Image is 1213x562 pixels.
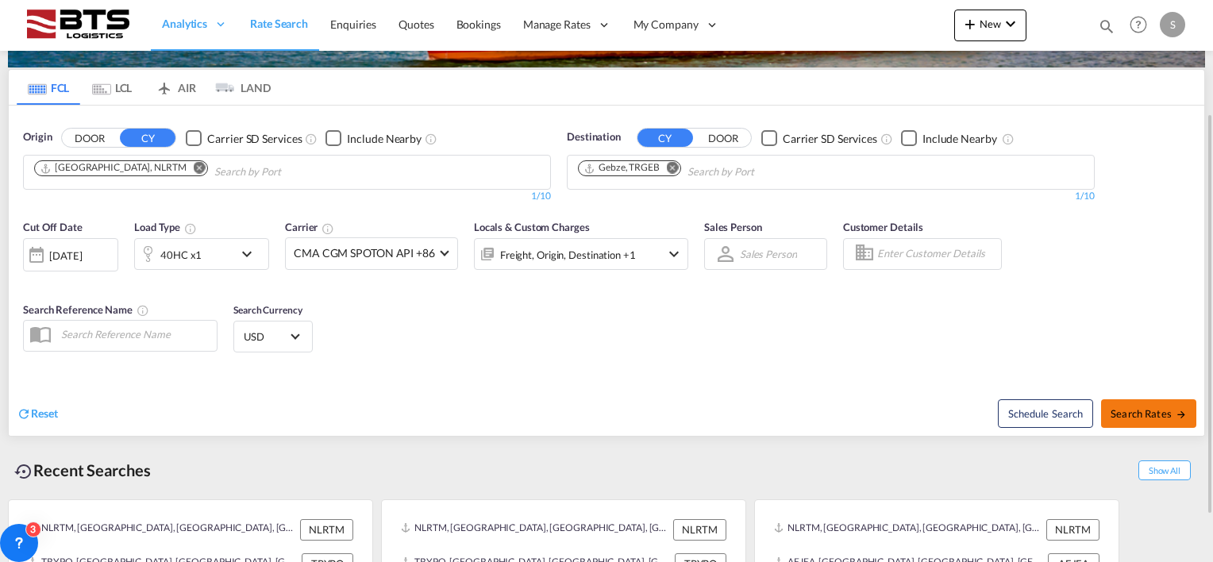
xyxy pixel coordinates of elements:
span: Origin [23,129,52,145]
div: NLRTM [300,519,353,540]
div: icon-magnify [1098,17,1115,41]
span: My Company [633,17,699,33]
md-icon: icon-chevron-down [1001,14,1020,33]
md-tab-item: LCL [80,70,144,105]
div: 1/10 [567,190,1095,203]
md-checkbox: Checkbox No Ink [186,129,302,146]
span: Search Reference Name [23,303,149,316]
div: S [1160,12,1185,37]
span: CMA CGM SPOTON API +86 [294,245,435,261]
md-chips-wrap: Chips container. Use arrow keys to select chips. [32,156,372,185]
div: Carrier SD Services [207,131,302,147]
div: NLRTM, Rotterdam, Netherlands, Western Europe, Europe [774,519,1042,540]
img: cdcc71d0be7811ed9adfbf939d2aa0e8.png [24,7,131,43]
div: NLRTM, Rotterdam, Netherlands, Western Europe, Europe [401,519,669,540]
input: Chips input. [214,160,365,185]
span: Help [1125,11,1152,38]
span: Search Currency [233,304,302,316]
div: Press delete to remove this chip. [583,161,663,175]
span: Manage Rates [523,17,591,33]
span: Search Rates [1111,407,1187,420]
button: DOOR [695,129,751,148]
span: Sales Person [704,221,762,233]
md-icon: Unchecked: Ignores neighbouring ports when fetching rates.Checked : Includes neighbouring ports w... [1002,133,1015,145]
div: [DATE] [49,248,82,263]
md-checkbox: Checkbox No Ink [325,129,422,146]
div: icon-refreshReset [17,406,58,423]
div: Recent Searches [8,452,157,488]
md-select: Select Currency: $ USDUnited States Dollar [242,325,304,348]
md-pagination-wrapper: Use the left and right arrow keys to navigate between tabs [17,70,271,105]
div: NLRTM [673,519,726,540]
button: Remove [183,161,207,177]
md-icon: icon-information-outline [184,222,197,235]
md-icon: icon-magnify [1098,17,1115,35]
md-tab-item: FCL [17,70,80,105]
button: Remove [657,161,680,177]
span: Quotes [399,17,433,31]
md-select: Sales Person [738,242,799,265]
div: Include Nearby [347,131,422,147]
md-icon: Unchecked: Ignores neighbouring ports when fetching rates.Checked : Includes neighbouring ports w... [425,133,437,145]
md-tab-item: LAND [207,70,271,105]
md-datepicker: Select [23,269,35,291]
md-icon: icon-backup-restore [14,462,33,481]
md-icon: icon-plus 400-fg [961,14,980,33]
span: Customer Details [843,221,923,233]
md-icon: icon-refresh [17,406,31,421]
input: Search Reference Name [53,322,217,346]
div: 40HC x1icon-chevron-down [134,238,269,270]
span: USD [244,329,288,344]
div: Press delete to remove this chip. [40,161,190,175]
span: Rate Search [250,17,308,30]
md-icon: The selected Trucker/Carrierwill be displayed in the rate results If the rates are from another f... [322,222,334,235]
span: Locals & Custom Charges [474,221,590,233]
span: Load Type [134,221,197,233]
button: Note: By default Schedule search will only considerorigin ports, destination ports and cut off da... [998,399,1093,428]
span: Bookings [456,17,501,31]
div: [DATE] [23,238,118,271]
span: Analytics [162,16,207,32]
div: Include Nearby [922,131,997,147]
input: Enter Customer Details [877,242,996,266]
span: Show All [1138,460,1191,480]
md-chips-wrap: Chips container. Use arrow keys to select chips. [576,156,845,185]
div: 1/10 [23,190,551,203]
md-checkbox: Checkbox No Ink [901,129,997,146]
md-icon: icon-arrow-right [1176,409,1187,420]
div: Rotterdam, NLRTM [40,161,187,175]
div: NLRTM, Rotterdam, Netherlands, Western Europe, Europe [28,519,296,540]
div: Carrier SD Services [783,131,877,147]
md-icon: icon-airplane [155,79,174,90]
div: OriginDOOR CY Checkbox No InkUnchecked: Search for CY (Container Yard) services for all selected ... [9,106,1204,435]
div: 40HC x1 [160,244,202,266]
button: CY [120,129,175,147]
md-checkbox: Checkbox No Ink [761,129,877,146]
div: Freight Origin Destination Factory Stuffingicon-chevron-down [474,238,688,270]
md-icon: icon-chevron-down [237,244,264,264]
md-icon: Your search will be saved by the below given name [137,304,149,317]
button: Search Ratesicon-arrow-right [1101,399,1196,428]
div: Help [1125,11,1160,40]
button: DOOR [62,129,117,148]
md-icon: icon-chevron-down [664,244,684,264]
span: Cut Off Date [23,221,83,233]
span: Reset [31,406,58,420]
button: icon-plus 400-fgNewicon-chevron-down [954,10,1026,41]
md-icon: Unchecked: Search for CY (Container Yard) services for all selected carriers.Checked : Search for... [305,133,318,145]
input: Chips input. [687,160,838,185]
button: CY [637,129,693,147]
span: Destination [567,129,621,145]
div: Gebze, TRGEB [583,161,660,175]
md-tab-item: AIR [144,70,207,105]
div: Freight Origin Destination Factory Stuffing [500,244,636,266]
span: Enquiries [330,17,376,31]
div: NLRTM [1046,519,1099,540]
md-icon: Unchecked: Search for CY (Container Yard) services for all selected carriers.Checked : Search for... [880,133,893,145]
span: Carrier [285,221,334,233]
span: New [961,17,1020,30]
